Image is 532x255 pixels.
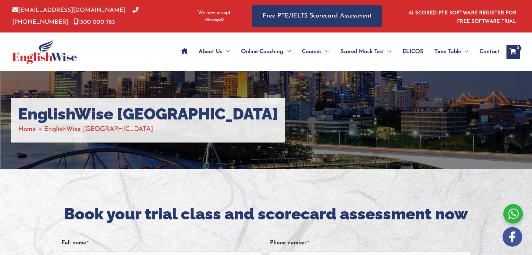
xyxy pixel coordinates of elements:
span: Menu Toggle [384,39,391,64]
a: Free PTE/IELTS Scorecard Assessment [252,5,382,27]
a: [EMAIL_ADDRESS][DOMAIN_NAME] [12,7,126,13]
span: Menu Toggle [322,39,329,64]
a: Home [18,126,36,133]
label: Full name [62,237,88,249]
a: 1300 000 783 [73,19,115,25]
a: View Shopping Cart, empty [506,45,520,59]
span: Time Table [434,39,461,64]
h1: EnglishWise [GEOGRAPHIC_DATA] [18,105,278,124]
a: CoursesMenu Toggle [296,39,335,64]
img: cropped-ew-logo [12,39,77,64]
span: Contact [480,39,499,64]
span: Courses [302,39,322,64]
img: Afterpay-Logo [205,18,224,22]
img: white-facebook.png [503,227,522,247]
a: Scored Mock TestMenu Toggle [335,39,397,64]
label: Phone number [270,237,309,249]
nav: Breadcrumbs [18,124,278,135]
span: We now accept [198,9,230,16]
span: Menu Toggle [461,39,468,64]
a: [PHONE_NUMBER] [12,7,139,25]
a: AI SCORED PTE SOFTWARE REGISTER FOR FREE SOFTWARE TRIAL [409,10,517,24]
a: Time TableMenu Toggle [429,39,474,64]
span: Online Coaching [241,39,283,64]
a: Contact [474,39,499,64]
nav: Site Navigation: Main Menu [176,39,499,64]
a: Online CoachingMenu Toggle [235,39,296,64]
h2: Book your trial class and scorecard assessment now [62,204,471,225]
span: ELICOS [403,39,423,64]
span: Menu Toggle [283,39,291,64]
span: Menu Toggle [222,39,230,64]
a: About UsMenu Toggle [193,39,235,64]
span: About Us [199,39,222,64]
span: Scored Mock Test [340,39,384,64]
aside: Header Widget 1 [404,5,520,28]
a: ELICOS [397,39,429,64]
span: EnglishWise [GEOGRAPHIC_DATA] [44,126,153,133]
